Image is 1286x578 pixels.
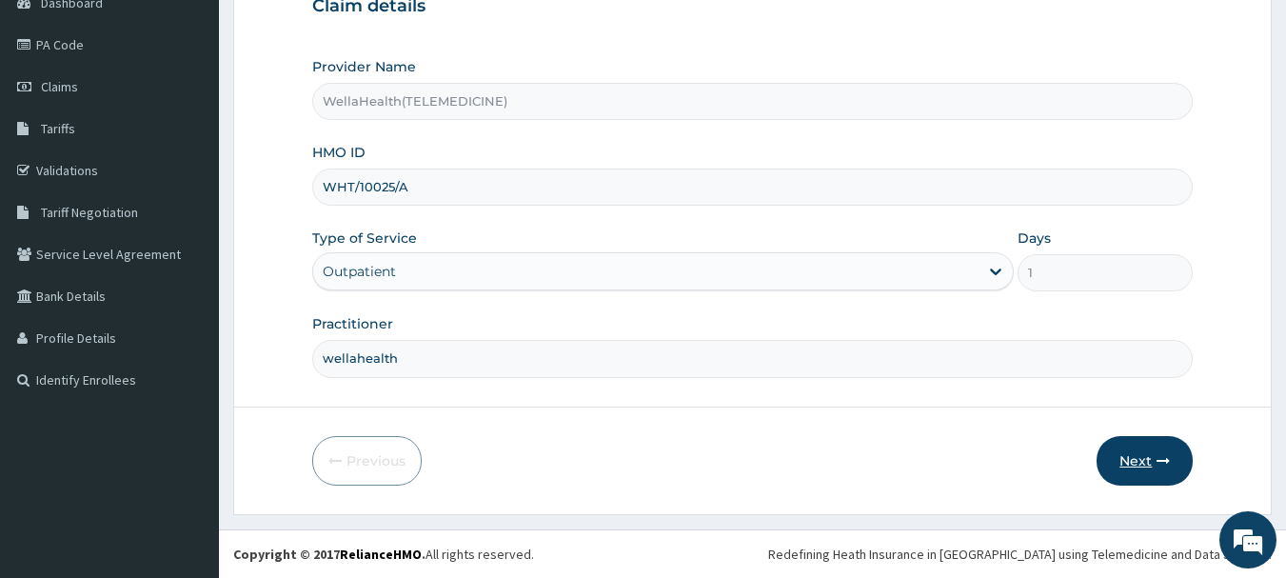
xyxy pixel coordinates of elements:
[35,95,77,143] img: d_794563401_company_1708531726252_794563401
[312,10,358,55] div: Minimize live chat window
[99,107,320,131] div: Chat with us now
[1018,229,1051,248] label: Days
[312,340,1194,377] input: Enter Name
[41,78,78,95] span: Claims
[41,204,138,221] span: Tariff Negotiation
[10,380,363,447] textarea: Type your message and hit 'Enter'
[312,143,366,162] label: HMO ID
[312,436,422,486] button: Previous
[312,314,393,333] label: Practitioner
[340,546,422,563] a: RelianceHMO
[1097,436,1193,486] button: Next
[312,229,417,248] label: Type of Service
[233,546,425,563] strong: Copyright © 2017 .
[768,545,1272,564] div: Redefining Heath Insurance in [GEOGRAPHIC_DATA] using Telemedicine and Data Science!
[323,262,396,281] div: Outpatient
[41,120,75,137] span: Tariffs
[219,529,1286,578] footer: All rights reserved.
[110,169,263,362] span: We're online!
[312,57,416,76] label: Provider Name
[312,169,1194,206] input: Enter HMO ID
